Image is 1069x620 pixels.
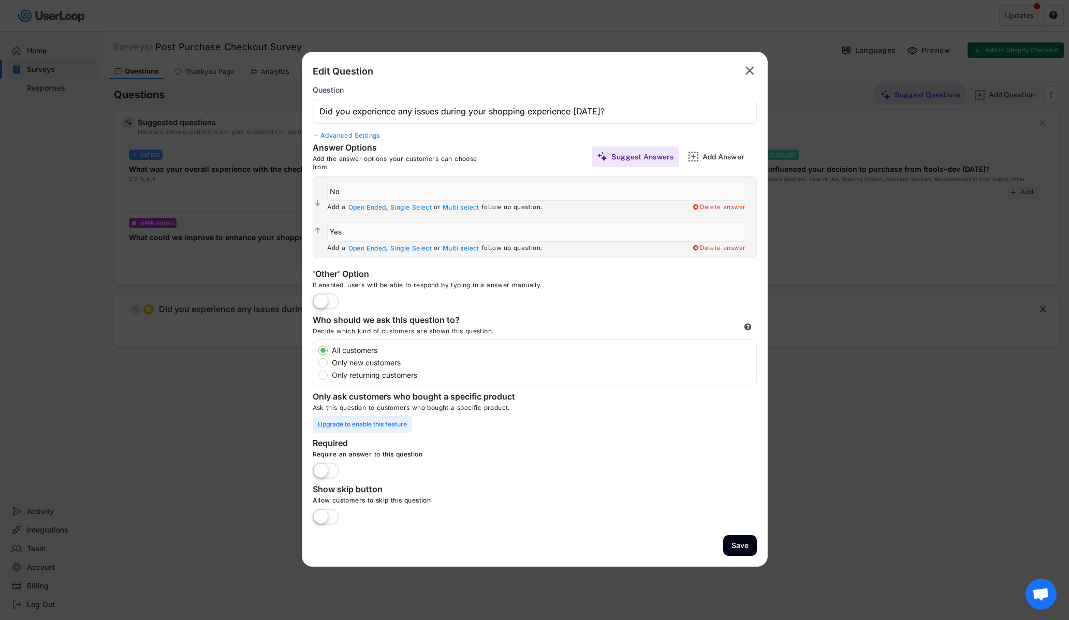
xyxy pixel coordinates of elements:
[692,244,746,253] div: Delete answer
[611,152,674,161] div: Suggest Answers
[434,244,441,253] div: or
[742,63,757,79] button: 
[313,99,757,124] input: Type your question here...
[329,359,756,366] label: Only new customers
[723,535,757,556] button: Save
[313,155,494,171] div: Add the answer options your customers can choose from.
[702,152,754,161] div: Add Answer
[313,416,412,433] div: Upgrade to enable this feature
[327,223,746,242] input: Yes
[1026,579,1057,610] div: Open chat
[390,244,432,253] div: Single Select
[313,484,520,496] div: Show skip button
[313,496,623,509] div: Allow customers to skip this question
[313,269,520,281] div: 'Other' Option
[313,404,757,416] div: Ask this question to customers who bought a specific product.
[313,198,322,209] button: 
[313,65,373,78] div: Edit Question
[315,226,320,235] text: 
[692,203,746,212] div: Delete answer
[390,203,432,212] div: Single Select
[348,244,388,253] div: Open Ended,
[313,315,520,327] div: Who should we ask this question to?
[313,226,322,236] button: 
[688,151,699,162] img: AddMajor.svg
[313,450,623,463] div: Require an answer to this question
[434,203,441,212] div: or
[313,391,520,404] div: Only ask customers who bought a specific product
[313,85,344,95] div: Question
[313,281,623,293] div: If enabled, users will be able to respond by typing in a answer manually.
[327,244,346,253] div: Add a
[348,203,388,212] div: Open Ended,
[313,438,520,450] div: Required
[481,244,543,253] div: follow up question.
[443,244,479,253] div: Multi select
[327,203,346,212] div: Add a
[329,372,756,379] label: Only returning customers
[443,203,479,212] div: Multi select
[313,142,468,155] div: Answer Options
[745,63,754,78] text: 
[313,327,572,339] div: Decide which kind of customers are shown this question.
[315,199,320,208] text: 
[329,347,756,354] label: All customers
[481,203,543,212] div: follow up question.
[327,182,746,201] input: No
[313,131,757,140] div: Advanced Settings
[597,151,608,162] img: MagicMajor%20%28Purple%29.svg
